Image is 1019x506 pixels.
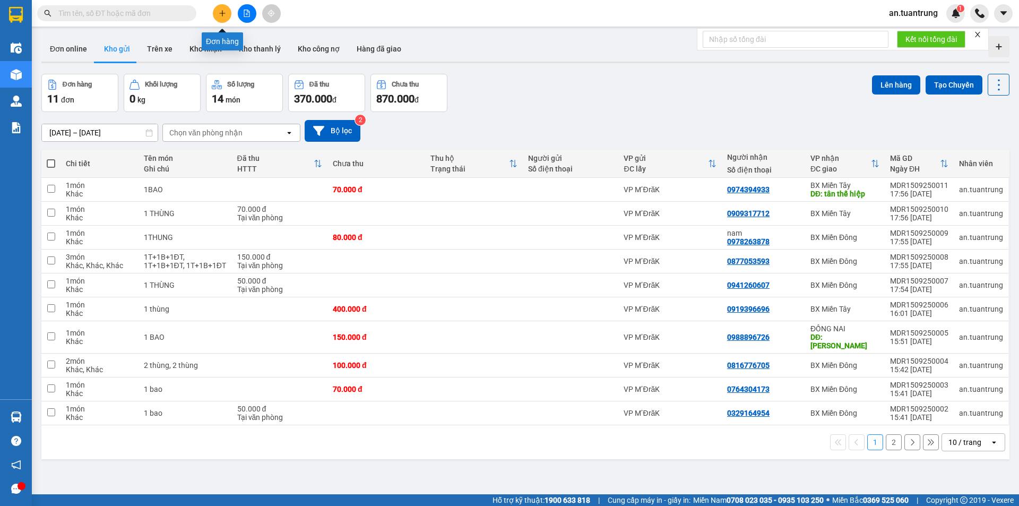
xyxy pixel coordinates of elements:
[305,120,360,142] button: Bộ lọc
[181,36,230,62] button: Kho nhận
[493,494,590,506] span: Hỗ trợ kỹ thuật:
[832,494,909,506] span: Miền Bắc
[355,115,366,125] sup: 2
[810,281,879,289] div: BX Miền Đông
[727,257,770,265] div: 0877053593
[890,190,948,198] div: 17:56 [DATE]
[11,484,21,494] span: message
[11,411,22,423] img: warehouse-icon
[810,361,879,370] div: BX Miền Đông
[959,185,1003,194] div: an.tuantrung
[528,165,613,173] div: Số điện thoại
[333,159,420,168] div: Chưa thu
[144,305,227,313] div: 1 thùng
[959,209,1003,218] div: an.tuantrung
[890,181,948,190] div: MDR1509250011
[124,74,201,112] button: Khối lượng0kg
[624,165,708,173] div: ĐC lấy
[624,154,708,162] div: VP gửi
[11,96,22,107] img: warehouse-icon
[545,496,590,504] strong: 1900 633 818
[370,74,447,112] button: Chưa thu870.000đ
[294,92,332,105] span: 370.000
[890,285,948,294] div: 17:54 [DATE]
[41,36,96,62] button: Đơn online
[144,185,227,194] div: 1BAO
[66,309,133,318] div: Khác
[9,10,25,21] span: Gửi:
[727,237,770,246] div: 0978263878
[101,9,187,35] div: BX Miền Tây
[11,436,21,446] span: question-circle
[101,35,187,49] div: 0974394933
[886,434,902,450] button: 2
[11,42,22,54] img: warehouse-icon
[66,213,133,222] div: Khác
[727,496,824,504] strong: 0708 023 035 - 0935 103 250
[309,81,329,88] div: Đã thu
[624,209,716,218] div: VP M’ĐrăK
[624,233,716,242] div: VP M’ĐrăK
[63,81,92,88] div: Đơn hàng
[948,437,981,448] div: 10 / trang
[58,7,184,19] input: Tìm tên, số ĐT hoặc mã đơn
[333,333,420,341] div: 150.000 đ
[237,405,322,413] div: 50.000 đ
[66,381,133,389] div: 1 món
[890,413,948,422] div: 15:41 [DATE]
[885,150,954,178] th: Toggle SortBy
[288,74,365,112] button: Đã thu370.000đ
[226,96,240,104] span: món
[810,257,879,265] div: BX Miền Đông
[727,153,800,161] div: Người nhận
[958,5,962,12] span: 1
[237,277,322,285] div: 50.000 đ
[47,92,59,105] span: 11
[66,365,133,374] div: Khác, Khác
[213,4,231,23] button: plus
[959,233,1003,242] div: an.tuantrung
[528,154,613,162] div: Người gửi
[598,494,600,506] span: |
[693,494,824,506] span: Miền Nam
[169,127,243,138] div: Chọn văn phòng nhận
[959,361,1003,370] div: an.tuantrung
[810,154,871,162] div: VP nhận
[727,166,800,174] div: Số điện thoại
[810,209,879,218] div: BX Miền Tây
[810,409,879,417] div: BX Miền Đông
[959,281,1003,289] div: an.tuantrung
[994,4,1013,23] button: caret-down
[890,337,948,346] div: 15:51 [DATE]
[237,205,322,213] div: 70.000 đ
[727,281,770,289] div: 0941260607
[243,10,251,17] span: file-add
[890,309,948,318] div: 16:01 [DATE]
[810,333,879,350] div: DĐ: CHÂN THÀNH
[376,92,414,105] span: 870.000
[237,165,314,173] div: HTTT
[237,261,322,270] div: Tại văn phòng
[101,10,127,21] span: Nhận:
[810,165,871,173] div: ĐC giao
[810,181,879,190] div: BX Miền Tây
[144,154,227,162] div: Tên món
[624,409,716,417] div: VP M’ĐrăK
[66,405,133,413] div: 1 món
[810,385,879,393] div: BX Miền Đông
[66,181,133,190] div: 1 món
[414,96,419,104] span: đ
[145,81,177,88] div: Khối lượng
[959,159,1003,168] div: Nhân viên
[890,154,940,162] div: Mã GD
[624,385,716,393] div: VP M’ĐrăK
[230,36,289,62] button: Kho thanh lý
[144,385,227,393] div: 1 bao
[959,409,1003,417] div: an.tuantrung
[41,74,118,112] button: Đơn hàng11đơn
[624,281,716,289] div: VP M’ĐrăK
[990,438,998,447] svg: open
[11,69,22,80] img: warehouse-icon
[139,36,181,62] button: Trên xe
[826,498,830,502] span: ⚪️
